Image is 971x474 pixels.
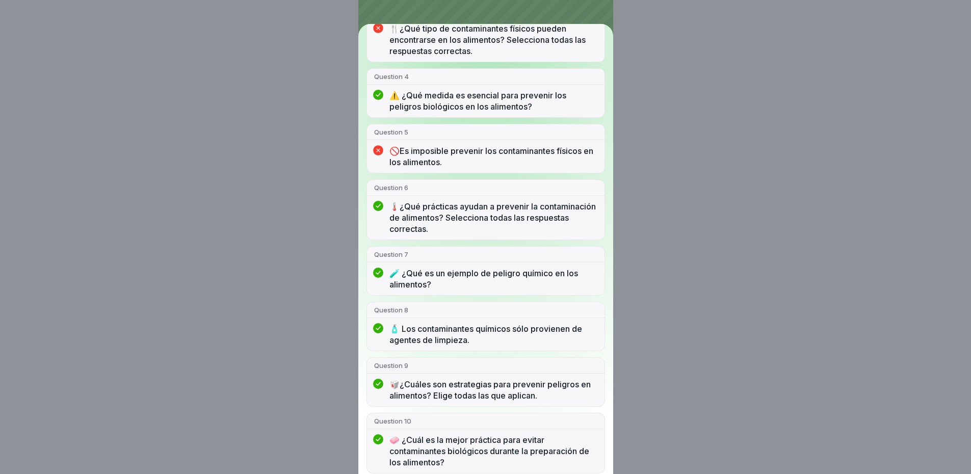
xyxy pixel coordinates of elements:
[374,250,597,259] p: Question 7
[389,201,597,234] p: 🌡️¿Qué prácticas ayudan a prevenir la contaminación de alimentos? Selecciona todas las respuestas...
[374,305,597,314] p: Question 8
[389,145,597,168] p: 🚫Es imposible prevenir los contaminantes físicos en los alimentos.
[389,379,597,401] p: 🥡¿Cuáles son estrategias para prevenir peligros en alimentos? Elige todas las que aplican.
[374,416,597,426] p: Question 10
[374,361,597,370] p: Question 9
[389,23,597,57] p: 🍴¿Qué tipo de contaminantes físicos pueden encontrarse en los alimentos? Selecciona todas las res...
[389,323,597,346] p: 🧴 Los contaminantes químicos sólo provienen de agentes de limpieza.
[389,268,597,290] p: 🧪 ¿Qué es un ejemplo de peligro químico en los alimentos?
[374,127,597,137] p: Question 5
[389,90,597,112] p: ⚠️ ¿Qué medida es esencial para prevenir los peligros biológicos en los alimentos?
[374,72,597,81] p: Question 4
[389,434,597,468] p: 🧼 ¿Cuál es la mejor práctica para evitar contaminantes biológicos durante la preparación de los a...
[374,183,597,192] p: Question 6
